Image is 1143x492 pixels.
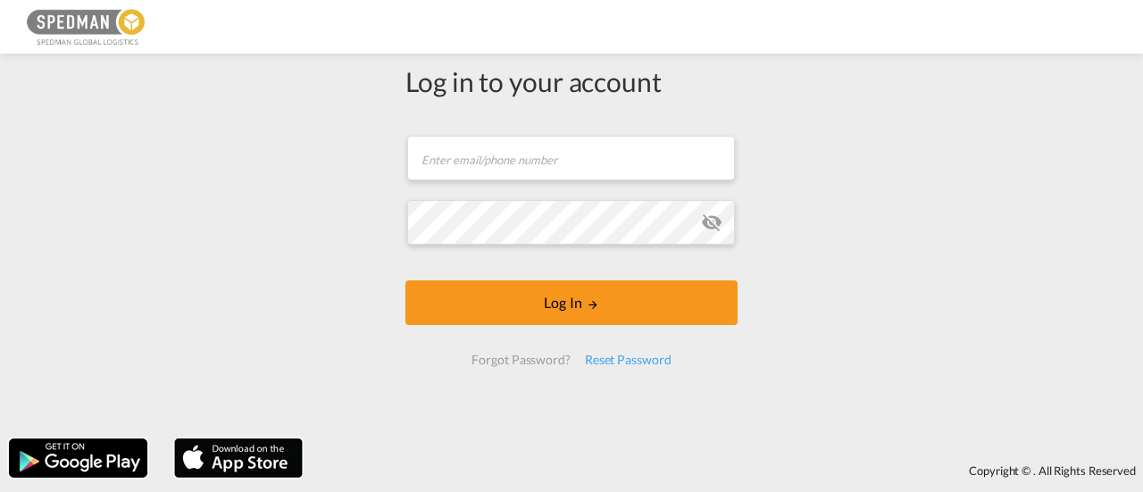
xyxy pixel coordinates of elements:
[7,437,149,479] img: google.png
[27,7,147,47] img: c12ca350ff1b11efb6b291369744d907.png
[464,344,577,376] div: Forgot Password?
[701,212,722,233] md-icon: icon-eye-off
[172,437,305,479] img: apple.png
[405,63,738,100] div: Log in to your account
[405,280,738,325] button: LOGIN
[407,136,735,180] input: Enter email/phone number
[578,344,679,376] div: Reset Password
[312,455,1143,486] div: Copyright © . All Rights Reserved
